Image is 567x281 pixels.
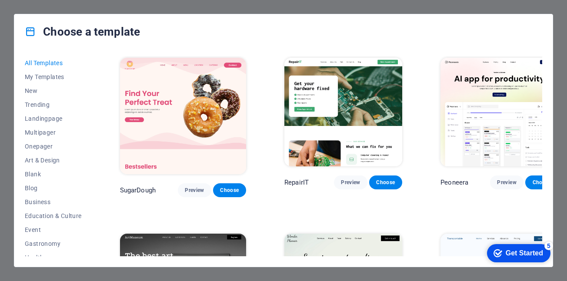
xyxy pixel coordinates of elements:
[334,175,367,189] button: Preview
[25,56,82,70] button: All Templates
[25,171,82,178] span: Blank
[25,157,82,164] span: Art & Design
[25,195,82,209] button: Business
[25,226,82,233] span: Event
[25,112,82,126] button: Landingpage
[369,175,402,189] button: Choose
[213,183,246,197] button: Choose
[25,129,82,136] span: Multipager
[25,25,140,39] h4: Choose a template
[25,115,82,122] span: Landingpage
[120,186,156,195] p: SugarDough
[25,73,82,80] span: My Templates
[25,139,82,153] button: Onepager
[284,58,402,166] img: RepairIT
[440,58,558,166] img: Peoneera
[25,237,82,251] button: Gastronomy
[497,179,516,186] span: Preview
[185,187,204,194] span: Preview
[25,251,82,264] button: Health
[376,179,395,186] span: Choose
[64,2,73,10] div: 5
[7,4,70,23] div: Get Started 5 items remaining, 0% complete
[525,175,558,189] button: Choose
[25,84,82,98] button: New
[25,101,82,108] span: Trending
[341,179,360,186] span: Preview
[25,153,82,167] button: Art & Design
[25,70,82,84] button: My Templates
[25,198,82,205] span: Business
[532,179,551,186] span: Choose
[25,60,82,66] span: All Templates
[178,183,211,197] button: Preview
[25,240,82,247] span: Gastronomy
[25,185,82,192] span: Blog
[220,187,239,194] span: Choose
[25,181,82,195] button: Blog
[25,212,82,219] span: Education & Culture
[25,223,82,237] button: Event
[25,126,82,139] button: Multipager
[25,87,82,94] span: New
[25,143,82,150] span: Onepager
[25,167,82,181] button: Blank
[120,58,246,174] img: SugarDough
[490,175,523,189] button: Preview
[440,178,468,187] p: Peoneera
[25,254,82,261] span: Health
[26,10,63,17] div: Get Started
[25,98,82,112] button: Trending
[25,209,82,223] button: Education & Culture
[284,178,309,187] p: RepairIT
